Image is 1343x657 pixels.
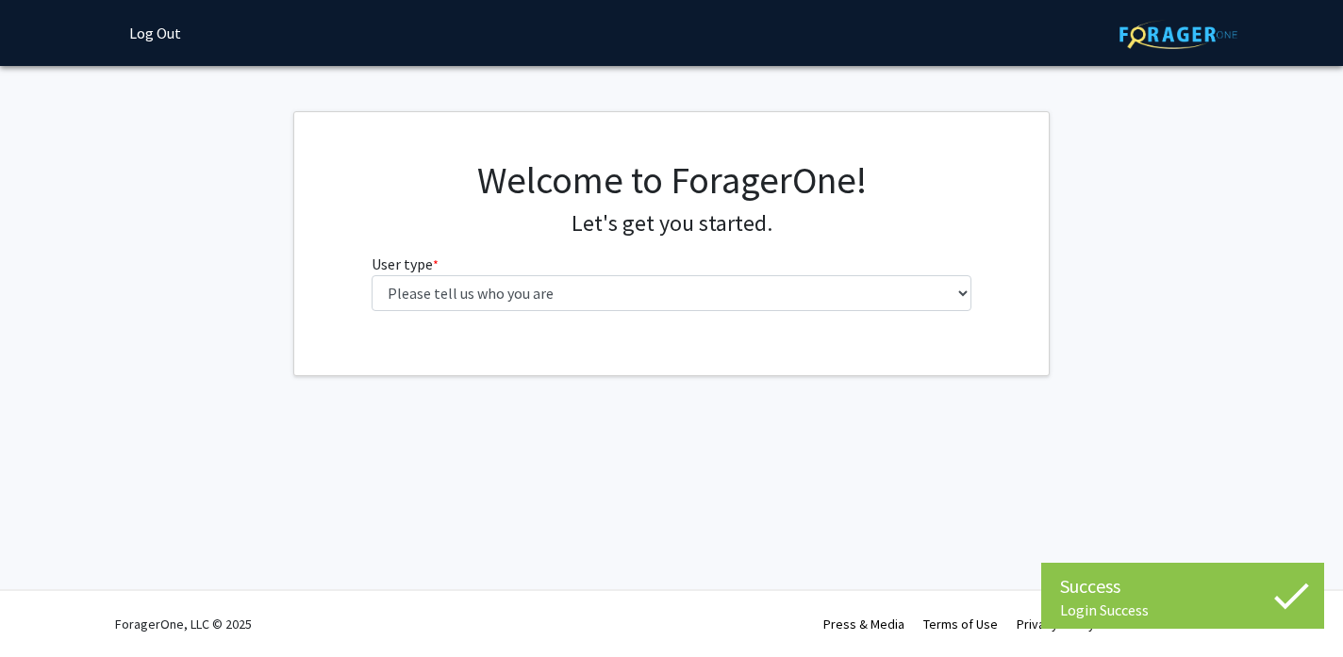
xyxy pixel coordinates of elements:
a: Privacy Policy [1017,616,1095,632]
a: Press & Media [823,616,904,632]
label: User type [372,253,439,275]
img: ForagerOne Logo [1119,20,1237,49]
div: ForagerOne, LLC © 2025 [115,591,252,657]
div: Login Success [1060,600,1305,619]
h1: Welcome to ForagerOne! [372,157,972,203]
h4: Let's get you started. [372,210,972,238]
div: Success [1060,572,1305,600]
a: Terms of Use [923,616,998,632]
